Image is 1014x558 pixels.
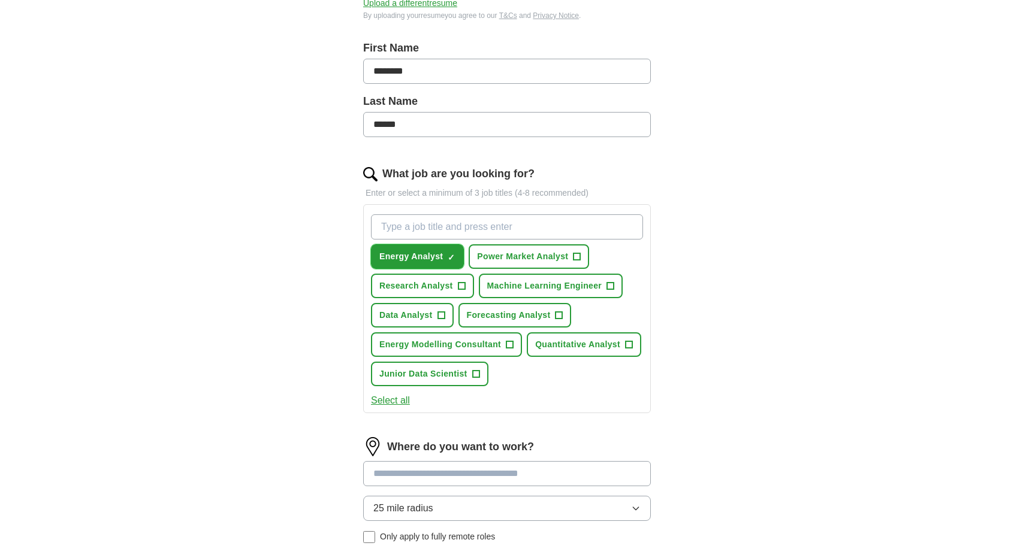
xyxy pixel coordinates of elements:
[379,250,443,263] span: Energy Analyst
[379,338,501,351] span: Energy Modelling Consultant
[535,338,620,351] span: Quantitative Analyst
[363,40,651,56] label: First Name
[477,250,568,263] span: Power Market Analyst
[371,244,464,269] button: Energy Analyst✓
[363,93,651,110] label: Last Name
[363,187,651,199] p: Enter or select a minimum of 3 job titles (4-8 recommended)
[382,166,535,182] label: What job are you looking for?
[363,437,382,456] img: location.png
[373,501,433,515] span: 25 mile radius
[379,309,433,322] span: Data Analyst
[387,439,534,455] label: Where do you want to work?
[363,10,651,21] div: By uploading your resume you agree to our and .
[533,11,579,20] a: Privacy Notice
[371,303,454,327] button: Data Analyst
[458,303,572,327] button: Forecasting Analyst
[371,214,643,239] input: Type a job title and press enter
[371,362,488,386] button: Junior Data Scientist
[371,393,410,408] button: Select all
[363,167,378,181] img: search.png
[379,280,453,292] span: Research Analyst
[469,244,589,269] button: Power Market Analyst
[448,253,455,262] span: ✓
[479,274,623,298] button: Machine Learning Engineer
[371,274,474,298] button: Research Analyst
[363,531,375,543] input: Only apply to fully remote roles
[527,332,641,357] button: Quantitative Analyst
[467,309,551,322] span: Forecasting Analyst
[380,530,495,543] span: Only apply to fully remote roles
[363,496,651,521] button: 25 mile radius
[379,368,467,380] span: Junior Data Scientist
[371,332,522,357] button: Energy Modelling Consultant
[499,11,517,20] a: T&Cs
[487,280,602,292] span: Machine Learning Engineer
